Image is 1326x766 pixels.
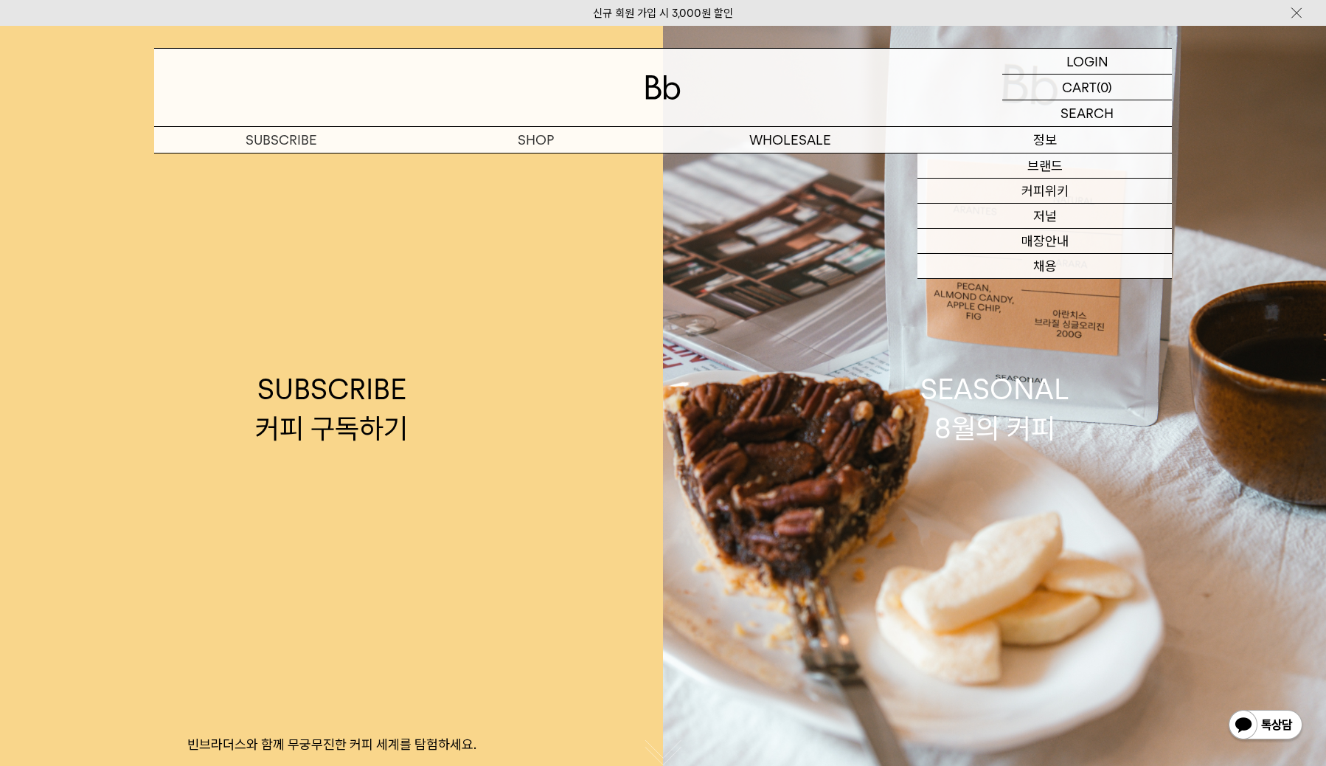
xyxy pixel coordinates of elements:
a: SHOP [409,127,663,153]
p: LOGIN [1066,49,1108,74]
a: 채용 [917,254,1172,279]
a: CART (0) [1002,75,1172,100]
p: 정보 [917,127,1172,153]
img: 카카오톡 채널 1:1 채팅 버튼 [1227,708,1304,744]
div: SEASONAL 8월의 커피 [920,370,1069,448]
a: 저널 [917,204,1172,229]
div: SUBSCRIBE 커피 구독하기 [255,370,408,448]
img: 로고 [645,75,681,100]
a: SUBSCRIBE [154,127,409,153]
p: (0) [1097,75,1112,100]
a: 브랜드 [917,153,1172,179]
a: 매장안내 [917,229,1172,254]
p: WHOLESALE [663,127,917,153]
a: 신규 회원 가입 시 3,000원 할인 [593,7,733,20]
p: SEARCH [1061,100,1114,126]
p: CART [1062,75,1097,100]
a: 커피위키 [917,179,1172,204]
a: LOGIN [1002,49,1172,75]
